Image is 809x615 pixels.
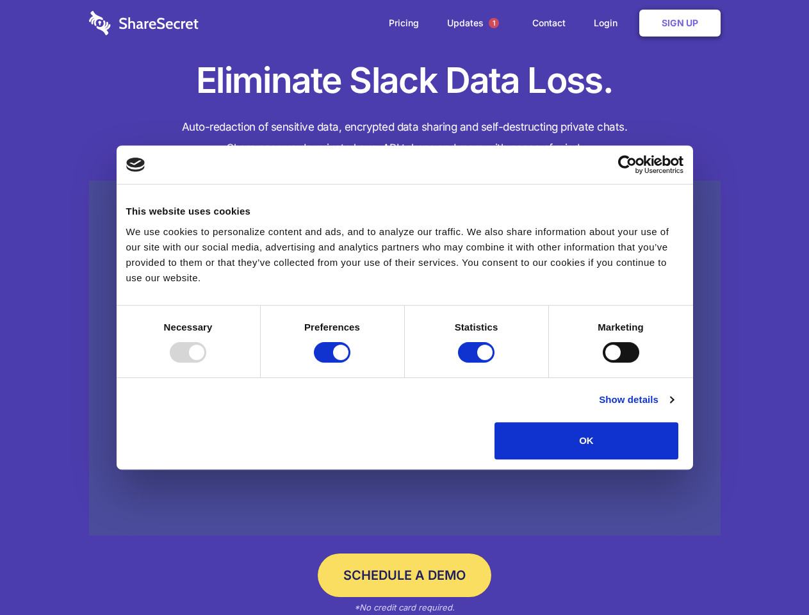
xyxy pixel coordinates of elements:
a: Sign Up [639,10,721,37]
button: OK [494,422,678,459]
div: We use cookies to personalize content and ads, and to analyze our traffic. We also share informat... [126,224,683,286]
h4: Auto-redaction of sensitive data, encrypted data sharing and self-destructing private chats. Shar... [89,117,721,159]
strong: Necessary [164,322,213,332]
a: Wistia video thumbnail [89,181,721,536]
a: Show details [599,392,673,407]
a: Contact [519,3,578,43]
a: Login [581,3,637,43]
strong: Statistics [455,322,498,332]
div: This website uses cookies [126,204,683,219]
img: logo [126,158,145,172]
strong: Preferences [304,322,360,332]
em: *No credit card required. [354,602,455,612]
strong: Marketing [598,322,644,332]
a: Usercentrics Cookiebot - opens in a new window [571,155,683,174]
a: Pricing [376,3,432,43]
img: logo-wordmark-white-trans-d4663122ce5f474addd5e946df7df03e33cb6a1c49d2221995e7729f52c070b2.svg [89,11,199,35]
h1: Eliminate Slack Data Loss. [89,58,721,104]
a: Schedule a Demo [318,553,491,597]
span: 1 [489,18,499,28]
